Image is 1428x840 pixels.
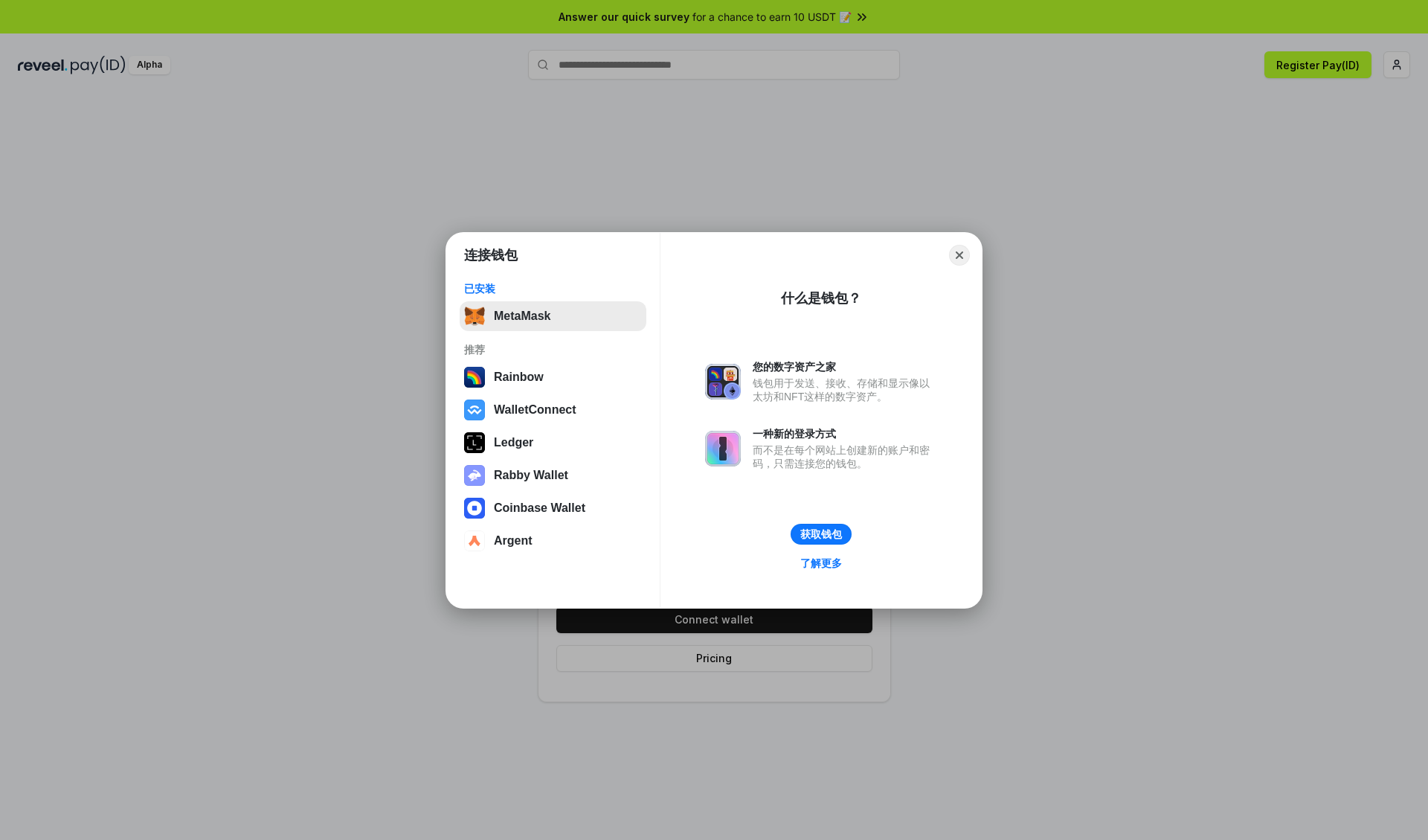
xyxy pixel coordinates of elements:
[460,395,646,425] button: WalletConnect
[494,501,585,515] div: Coinbase Wallet
[464,246,518,264] h1: 连接钱包
[753,443,937,470] div: 而不是在每个网站上创建新的账户和密码，只需连接您的钱包。
[494,469,568,482] div: Rabby Wallet
[705,431,741,467] img: svg+xml,%3Csvg%20xmlns%3D%22http%3A%2F%2Fwww.w3.org%2F2000%2Fsvg%22%20fill%3D%22none%22%20viewBox...
[460,526,646,556] button: Argent
[753,360,937,373] div: 您的数字资产之家
[791,524,852,545] button: 获取钱包
[949,245,970,266] button: Close
[705,364,741,400] img: svg+xml,%3Csvg%20xmlns%3D%22http%3A%2F%2Fwww.w3.org%2F2000%2Fsvg%22%20fill%3D%22none%22%20viewBox...
[464,282,642,295] div: 已安装
[464,498,485,519] img: svg+xml,%3Csvg%20width%3D%2228%22%20height%3D%2228%22%20viewBox%3D%220%200%2028%2028%22%20fill%3D...
[464,367,485,388] img: svg+xml,%3Csvg%20width%3D%22120%22%20height%3D%22120%22%20viewBox%3D%220%200%20120%20120%22%20fil...
[494,403,576,417] div: WalletConnect
[460,493,646,523] button: Coinbase Wallet
[464,432,485,453] img: svg+xml,%3Csvg%20xmlns%3D%22http%3A%2F%2Fwww.w3.org%2F2000%2Fsvg%22%20width%3D%2228%22%20height%3...
[464,530,485,551] img: svg+xml,%3Csvg%20width%3D%2228%22%20height%3D%2228%22%20viewBox%3D%220%200%2028%2028%22%20fill%3D...
[494,436,533,449] div: Ledger
[753,427,937,440] div: 一种新的登录方式
[460,301,646,331] button: MetaMask
[494,371,544,384] div: Rainbow
[460,428,646,458] button: Ledger
[464,400,485,420] img: svg+xml,%3Csvg%20width%3D%2228%22%20height%3D%2228%22%20viewBox%3D%220%200%2028%2028%22%20fill%3D...
[494,534,533,548] div: Argent
[753,376,937,403] div: 钱包用于发送、接收、存储和显示像以太坊和NFT这样的数字资产。
[800,557,842,570] div: 了解更多
[464,306,485,327] img: svg+xml,%3Csvg%20fill%3D%22none%22%20height%3D%2233%22%20viewBox%3D%220%200%2035%2033%22%20width%...
[464,343,642,356] div: 推荐
[800,528,842,541] div: 获取钱包
[791,554,851,573] a: 了解更多
[494,310,550,323] div: MetaMask
[464,465,485,486] img: svg+xml,%3Csvg%20xmlns%3D%22http%3A%2F%2Fwww.w3.org%2F2000%2Fsvg%22%20fill%3D%22none%22%20viewBox...
[460,362,646,392] button: Rainbow
[781,289,861,307] div: 什么是钱包？
[460,461,646,490] button: Rabby Wallet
